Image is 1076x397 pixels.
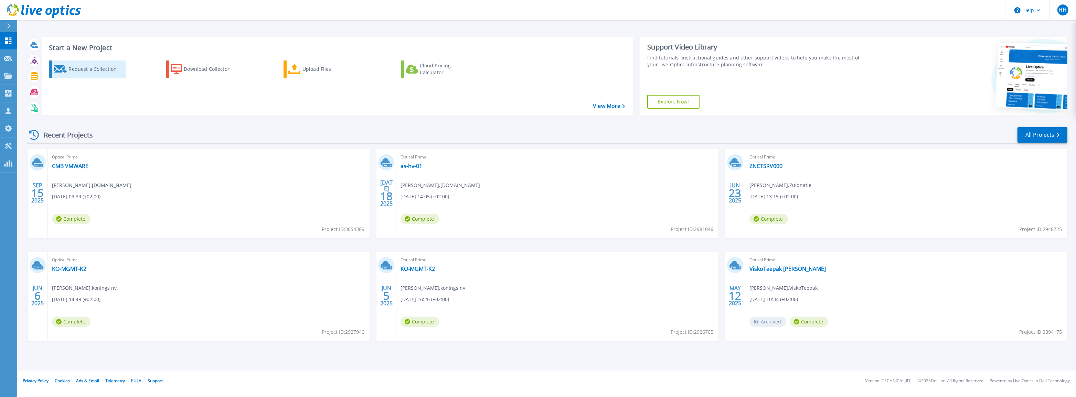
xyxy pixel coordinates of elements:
span: Complete [790,317,828,327]
span: Complete [52,214,90,224]
a: Download Collector [166,60,243,78]
a: EULA [131,378,141,384]
a: CMB VMWARE [52,163,88,169]
div: Support Video Library [647,43,870,52]
span: Project ID: 2927946 [322,328,364,336]
span: [PERSON_NAME] , konings nv [401,284,465,292]
span: [DATE] 16:26 (+02:00) [401,296,449,303]
span: Optical Prime [52,256,366,264]
span: Optical Prime [749,153,1063,161]
a: Telemetry [105,378,125,384]
span: [DATE] 13:15 (+02:00) [749,193,798,200]
a: ViskoTeepak [PERSON_NAME] [749,265,826,272]
div: Download Collector [184,62,239,76]
a: Request a Collection [49,60,126,78]
span: Optical Prime [401,256,714,264]
span: Complete [401,317,439,327]
a: Support [148,378,163,384]
a: Explore Now! [647,95,700,109]
div: [DATE] 2025 [380,180,393,206]
div: Find tutorials, instructional guides and other support videos to help you make the most of your L... [647,54,870,68]
div: Upload Files [302,62,358,76]
a: Ads & Email [76,378,99,384]
span: [PERSON_NAME] , konings nv [52,284,117,292]
span: Optical Prime [401,153,714,161]
span: Complete [401,214,439,224]
a: as-hv-01 [401,163,422,169]
div: Recent Projects [26,126,102,143]
span: Complete [52,317,90,327]
span: Project ID: 2948725 [1020,225,1062,233]
div: JUN 2025 [380,283,393,308]
span: 6 [34,293,41,299]
li: © 2025 Dell Inc. All Rights Reserved [918,379,983,383]
a: KO-MGMT-K2 [401,265,435,272]
span: Project ID: 2926705 [671,328,713,336]
h3: Start a New Project [49,44,625,52]
span: 12 [729,293,742,299]
span: [DATE] 14:49 (+02:00) [52,296,100,303]
a: Cloud Pricing Calculator [401,60,478,78]
a: Upload Files [284,60,360,78]
div: JUN 2025 [31,283,44,308]
a: Cookies [55,378,70,384]
a: KO-MGMT-K2 [52,265,86,272]
div: Cloud Pricing Calculator [420,62,475,76]
span: 5 [383,293,390,299]
div: SEP 2025 [31,180,44,206]
div: MAY 2025 [729,283,742,308]
span: 18 [380,193,393,199]
a: Privacy Policy [23,378,49,384]
span: Project ID: 2981046 [671,225,713,233]
span: 15 [31,190,44,196]
span: [PERSON_NAME] , Zuidnatie [749,181,811,189]
span: [DATE] 10:34 (+02:00) [749,296,798,303]
div: JUN 2025 [729,180,742,206]
span: 23 [729,190,742,196]
span: Optical Prime [749,256,1063,264]
div: Request a Collection [68,62,124,76]
span: [DATE] 14:05 (+02:00) [401,193,449,200]
li: Version: [TECHNICAL_ID] [865,379,912,383]
span: [PERSON_NAME] , ViskoTeepak [749,284,818,292]
span: Complete [749,214,788,224]
span: HH [1058,7,1067,13]
span: Project ID: 2894175 [1020,328,1062,336]
span: [PERSON_NAME] , [DOMAIN_NAME] [401,181,480,189]
span: [DATE] 09:39 (+02:00) [52,193,100,200]
span: [PERSON_NAME] , [DOMAIN_NAME] [52,181,131,189]
a: View More [593,103,625,109]
a: ZNCTSRV000 [749,163,782,169]
span: Archived [749,317,786,327]
a: All Projects [1018,127,1067,143]
span: Project ID: 3054389 [322,225,364,233]
span: Optical Prime [52,153,366,161]
li: Powered by Live Optics, a Dell Technology [990,379,1070,383]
